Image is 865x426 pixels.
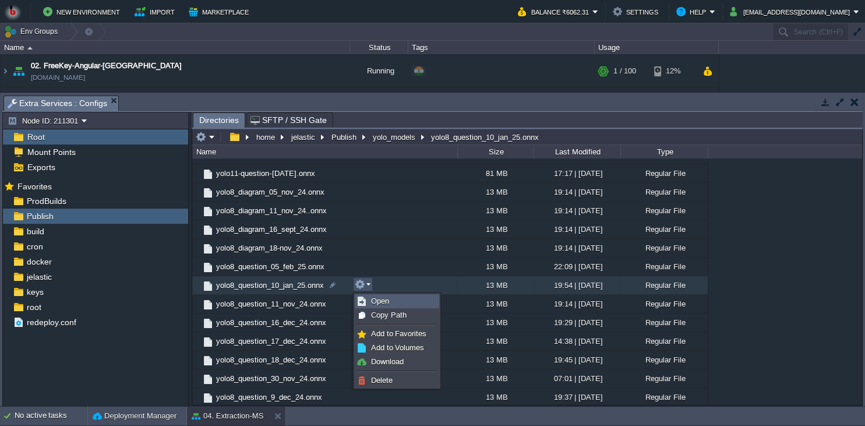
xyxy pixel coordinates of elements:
span: Exports [25,162,57,172]
a: yolo8_question_18_dec_24.onnx [214,355,328,365]
button: Balance ₹6062.31 [518,5,592,19]
div: Regular File [620,220,708,238]
div: 1 / 100 [613,55,636,87]
a: yolo11-question-[DATE].onnx [214,168,317,178]
img: AMDAwAAAACH5BAEAAAAALAAAAAABAAEAAAICRAEAOw== [202,261,214,274]
img: AMDAwAAAACH5BAEAAAAALAAAAAABAAEAAAICRAEAOw== [192,388,202,406]
img: AMDAwAAAACH5BAEAAAAALAAAAAABAAEAAAICRAEAOw== [202,224,214,237]
button: yolo_models [371,132,418,142]
span: Favorites [15,181,54,192]
div: 13 MB [457,388,533,406]
div: Regular File [620,239,708,257]
div: 19:45 | [DATE] [533,351,620,369]
div: 22 / 86 [613,87,636,119]
span: Add to Volumes [371,343,424,352]
div: 17:17 | [DATE] [533,164,620,182]
img: AMDAwAAAACH5BAEAAAAALAAAAAABAAEAAAICRAEAOw== [192,276,202,294]
button: home [255,132,278,142]
a: Add to Favorites [355,328,439,340]
div: 19:54 | [DATE] [533,276,620,294]
button: Marketplace [189,5,252,19]
img: AMDAwAAAACH5BAEAAAAALAAAAAABAAEAAAICRAEAOw== [202,242,214,255]
div: Running [350,87,408,119]
button: 04. Extraction-MS [192,410,263,422]
a: Add to Volumes [355,341,439,354]
div: 13 MB [457,351,533,369]
div: 13 MB [457,220,533,238]
a: [DOMAIN_NAME] [31,72,85,83]
img: AMDAwAAAACH5BAEAAAAALAAAAAABAAEAAAICRAEAOw== [192,351,202,369]
img: AMDAwAAAACH5BAEAAAAALAAAAAABAAEAAAICRAEAOw== [10,87,27,119]
div: 07:01 | [DATE] [533,369,620,388]
img: Bitss Techniques [4,3,22,20]
div: 19:14 | [DATE] [533,202,620,220]
img: AMDAwAAAACH5BAEAAAAALAAAAAABAAEAAAICRAEAOw== [192,314,202,332]
img: AMDAwAAAACH5BAEAAAAALAAAAAABAAEAAAICRAEAOw== [202,298,214,311]
a: jelastic [24,272,54,282]
div: Regular File [620,202,708,220]
a: Delete [355,374,439,387]
a: Favorites [15,182,54,191]
img: AMDAwAAAACH5BAEAAAAALAAAAAABAAEAAAICRAEAOw== [202,373,214,386]
a: Open [355,295,439,308]
img: AMDAwAAAACH5BAEAAAAALAAAAAABAAEAAAICRAEAOw== [192,332,202,350]
a: yolo8_question_9_dec_24.onnx [214,392,324,402]
img: AMDAwAAAACH5BAEAAAAALAAAAAABAAEAAAICRAEAOw== [10,55,27,87]
a: root [24,302,43,312]
div: 13 MB [457,314,533,332]
img: AMDAwAAAACH5BAEAAAAALAAAAAABAAEAAAICRAEAOw== [202,280,214,293]
a: yolo8_diagram_16_sept_24.onnx [214,224,329,234]
div: Regular File [620,369,708,388]
a: yolo8_diagram_05_nov_24.onnx [214,187,326,197]
a: yolo8_question_11_nov_24.onnx [214,299,328,309]
a: build [24,226,46,237]
div: Tags [409,41,594,54]
button: Publish [330,132,359,142]
div: 13 MB [457,332,533,350]
span: yolo8_question_17_dec_24.onnx [214,336,328,346]
div: 13 MB [457,276,533,294]
span: Add to Favorites [371,329,426,338]
div: Size [458,145,533,159]
img: AMDAwAAAACH5BAEAAAAALAAAAAABAAEAAAICRAEAOw== [192,258,202,276]
img: AMDAwAAAACH5BAEAAAAALAAAAAABAAEAAAICRAEAOw== [202,168,214,181]
div: Name [193,145,457,159]
a: ProdBuilds [24,196,68,206]
a: keys [24,287,45,297]
span: cron [24,241,45,252]
a: 02. FreeKey-Angular-[GEOGRAPHIC_DATA] [31,60,182,72]
div: Last Modified [534,145,620,159]
div: 19:14 | [DATE] [533,239,620,257]
div: Name [1,41,349,54]
div: 13 MB [457,202,533,220]
a: yolo8_question_16_dec_24.onnx [214,318,328,328]
div: 13 MB [457,258,533,276]
button: [EMAIL_ADDRESS][DOMAIN_NAME] [730,5,853,19]
div: Status [351,41,408,54]
div: 13 MB [457,369,533,388]
div: 19:14 | [DATE] [533,295,620,313]
button: New Environment [43,5,123,19]
img: AMDAwAAAACH5BAEAAAAALAAAAAABAAEAAAICRAEAOw== [192,369,202,388]
img: AMDAwAAAACH5BAEAAAAALAAAAAABAAEAAAICRAEAOw== [202,354,214,367]
a: docker [24,256,54,267]
a: yolo8_question_05_feb_25.onnx [214,262,326,272]
button: Settings [613,5,662,19]
div: 19:29 | [DATE] [533,314,620,332]
a: yolo8_diagram_18-nov_24.onnx [214,243,324,253]
input: Click to enter the path [192,129,862,145]
button: Import [135,5,178,19]
div: 19:14 | [DATE] [533,183,620,201]
img: AMDAwAAAACH5BAEAAAAALAAAAAABAAEAAAICRAEAOw== [192,202,202,220]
